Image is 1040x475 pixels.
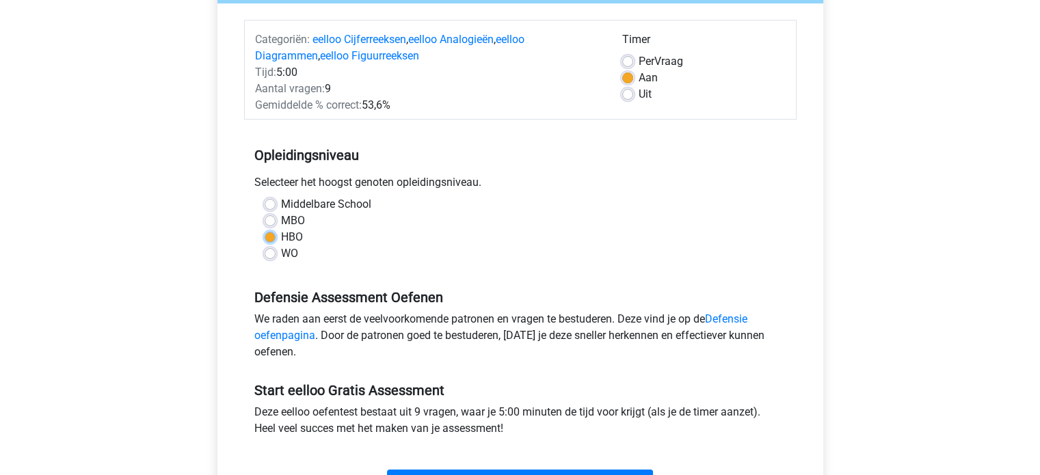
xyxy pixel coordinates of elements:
label: Aan [639,70,658,86]
div: 9 [245,81,612,97]
label: Middelbare School [281,196,371,213]
span: Gemiddelde % correct: [255,98,362,111]
a: eelloo Cijferreeksen [312,33,406,46]
div: , , , [245,31,612,64]
label: HBO [281,229,303,245]
h5: Start eelloo Gratis Assessment [254,382,786,398]
span: Tijd: [255,66,276,79]
a: eelloo Figuurreeksen [320,49,419,62]
div: Timer [622,31,786,53]
div: Selecteer het hoogst genoten opleidingsniveau. [244,174,797,196]
span: Per [639,55,654,68]
div: We raden aan eerst de veelvoorkomende patronen en vragen te bestuderen. Deze vind je op de . Door... [244,311,797,366]
label: MBO [281,213,305,229]
span: Aantal vragen: [255,82,325,95]
label: Vraag [639,53,683,70]
div: 53,6% [245,97,612,113]
div: Deze eelloo oefentest bestaat uit 9 vragen, waar je 5:00 minuten de tijd voor krijgt (als je de t... [244,404,797,442]
label: Uit [639,86,652,103]
span: Categoriën: [255,33,310,46]
a: eelloo Analogieën [408,33,494,46]
div: 5:00 [245,64,612,81]
h5: Defensie Assessment Oefenen [254,289,786,306]
label: WO [281,245,298,262]
h5: Opleidingsniveau [254,141,786,169]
